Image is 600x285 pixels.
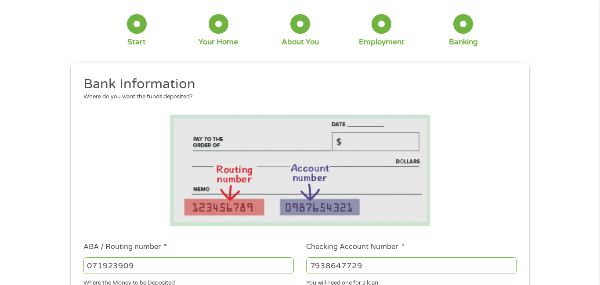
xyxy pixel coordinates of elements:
[83,93,510,101] div: Where do you want the funds deposited?
[83,257,294,274] input: 263177916
[170,115,430,226] img: Routing number location
[83,242,167,252] label: ABA / Routing number
[83,76,510,93] h2: Bank Information
[306,242,404,252] label: Checking Account Number
[306,257,517,274] input: 345634636
[449,37,478,47] div: Banking
[199,37,238,47] div: Your Home
[359,37,405,47] div: Employment
[127,37,146,47] div: Start
[282,37,319,47] div: About You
